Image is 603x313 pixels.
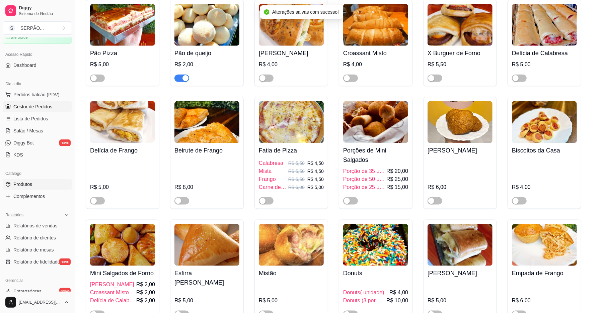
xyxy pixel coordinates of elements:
div: R$ 5,00 [259,297,324,305]
img: product-image [428,4,493,46]
a: Dashboard [3,60,72,71]
span: R$ 2,00 [136,297,155,305]
h4: Pão Pizza [90,48,155,58]
h4: Pão de queijo [174,48,239,58]
p: R$ 5,50 [288,168,305,175]
span: Diggy Bot [13,139,34,146]
h4: Delícia de Calabresa [512,48,577,58]
p: R$ 4,50 [307,168,324,175]
article: até 06/09 [11,35,28,40]
h4: Mistão [259,269,324,278]
div: Dia a dia [3,79,72,89]
h4: Delícia de Frango [90,146,155,155]
a: Relatório de mesas [3,244,72,255]
span: R$ 15,00 [386,183,408,191]
span: Donuts (3 por 10,00) [343,297,385,305]
div: R$ 6,00 [512,297,577,305]
span: Pedidos balcão (PDV) [13,91,60,98]
h4: Croassant Misto [343,48,408,58]
img: product-image [343,224,408,266]
span: R$ 2,00 [136,281,155,289]
div: Gerenciar [3,275,72,286]
div: R$ 5,00 [90,183,155,191]
span: R$ 20,00 [386,167,408,175]
span: R$ 10,00 [386,297,408,305]
img: product-image [174,101,239,143]
img: product-image [343,101,408,143]
div: R$ 5,00 [512,61,577,69]
span: Calabresa [259,159,283,167]
div: Catálogo [3,168,72,179]
div: Acesso Rápido [3,49,72,60]
h4: Donuts [343,269,408,278]
h4: Mini Salgados de Forno [90,269,155,278]
span: Relatório de mesas [13,246,54,253]
img: product-image [512,224,577,266]
h4: Porções de Mini Salgados [343,146,408,165]
p: R$ 5,50 [288,160,305,167]
div: R$ 5,00 [174,297,239,305]
span: KDS [13,151,23,158]
div: R$ 5,00 [428,297,493,305]
p: R$ 4,50 [307,176,324,183]
a: Produtos [3,179,72,190]
span: Produtos [13,181,32,188]
div: R$ 5,00 [90,61,155,69]
span: [PERSON_NAME] [90,281,134,289]
span: Relatórios de vendas [13,222,58,229]
a: DiggySistema de Gestão [3,3,72,19]
img: product-image [90,101,155,143]
img: product-image [512,101,577,143]
div: R$ 6,00 [428,183,493,191]
a: Diggy Botnovo [3,137,72,148]
a: KDS [3,149,72,160]
span: Relatório de clientes [13,234,56,241]
a: Complementos [3,191,72,202]
a: Relatório de fidelidadenovo [3,256,72,267]
h4: X Burguer de Forno [428,48,493,58]
a: Relatório de clientes [3,232,72,243]
a: Entregadoresnovo [3,286,72,297]
p: R$ 5,50 [288,176,305,183]
span: Delícia de Calabresa [90,297,135,305]
span: [EMAIL_ADDRESS][DOMAIN_NAME] [19,300,61,305]
img: product-image [428,224,493,266]
span: Salão / Mesas [13,127,43,134]
img: product-image [428,101,493,143]
p: R$ 4,50 [307,160,324,167]
span: Porção de 25 unidades [343,183,385,191]
img: product-image [259,101,324,143]
img: product-image [174,224,239,266]
span: Mista [259,167,272,175]
span: Carne de sol [259,183,287,191]
h4: [PERSON_NAME] [259,48,324,58]
img: product-image [90,4,155,46]
h4: [PERSON_NAME] [428,269,493,278]
span: check-circle [264,9,270,15]
span: Croassant Misto [90,289,129,297]
span: Relatórios [5,212,23,218]
div: R$ 5,50 [428,61,493,69]
span: Frango [259,175,276,183]
div: R$ 4,00 [259,61,324,69]
span: R$ 25,00 [386,175,408,183]
img: product-image [90,224,155,266]
span: Entregadores [13,288,42,295]
p: R$ 5,00 [307,184,324,191]
span: Relatório de fidelidade [13,258,60,265]
a: Salão / Mesas [3,125,72,136]
h4: [PERSON_NAME] [428,146,493,155]
div: R$ 2,00 [174,61,239,69]
span: Diggy [19,5,69,11]
a: Gestor de Pedidos [3,101,72,112]
span: Porção de 35 unidades [343,167,385,175]
div: R$ 4,00 [343,61,408,69]
span: R$ 2,00 [136,289,155,297]
h4: Fatia de Pizza [259,146,324,155]
a: Lista de Pedidos [3,113,72,124]
h4: Empada de Frango [512,269,577,278]
span: Sistema de Gestão [19,11,69,16]
div: R$ 4,00 [512,183,577,191]
button: Pedidos balcão (PDV) [3,89,72,100]
p: R$ 6,00 [288,184,305,191]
